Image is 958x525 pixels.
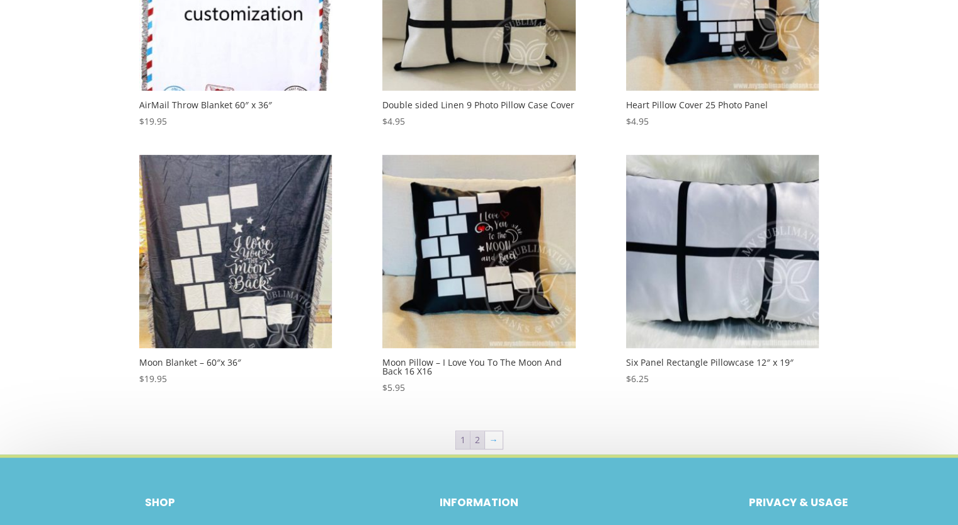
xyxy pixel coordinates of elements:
img: Moon Blanket - 60"x 36" [139,155,332,347]
span: $ [626,115,631,127]
h2: Double sided Linen 9 Photo Pillow Case Cover [382,96,575,114]
nav: Product Pagination [139,430,819,454]
img: Six Panel Rectangle Pillowcase 12" x 19" [626,155,819,347]
span: $ [139,373,144,385]
a: Page 2 [470,431,484,449]
a: Moon Blanket - 60"x 36"Moon Blanket – 60″x 36″ $19.95 [139,155,332,386]
span: $ [382,115,387,127]
span: $ [626,373,631,385]
span: $ [382,381,387,393]
bdi: 5.95 [382,381,405,393]
h2: Six Panel Rectangle Pillowcase 12″ x 19″ [626,354,819,371]
h2: AirMail Throw Blanket 60″ x 36″ [139,96,332,114]
a: Six Panel Rectangle Pillowcase 12" x 19"Six Panel Rectangle Pillowcase 12″ x 19″ $6.25 [626,155,819,386]
span: $ [139,115,144,127]
a: Moon Pillow - I Love You To The Moon And Back 16 X16Moon Pillow – I Love You To The Moon And Back... [382,155,575,395]
span: Page 1 [456,431,470,449]
a: → [485,431,503,449]
p: Information [319,495,639,511]
h2: Moon Pillow – I Love You To The Moon And Back 16 X16 [382,354,575,380]
h2: Moon Blanket – 60″x 36″ [139,354,332,371]
bdi: 4.95 [626,115,649,127]
bdi: 6.25 [626,373,649,385]
p: Privacy & Usage [639,495,958,511]
h2: Heart Pillow Cover 25 Photo Panel [626,96,819,114]
bdi: 4.95 [382,115,405,127]
bdi: 19.95 [139,373,167,385]
img: Moon Pillow - I Love You To The Moon And Back 16 X16 [382,155,575,347]
bdi: 19.95 [139,115,167,127]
